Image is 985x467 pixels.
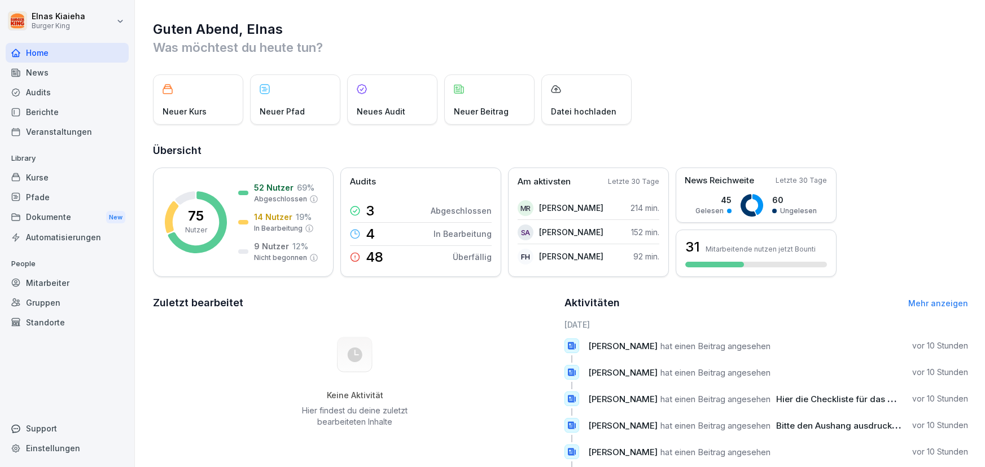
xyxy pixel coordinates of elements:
[357,105,405,117] p: Neues Audit
[254,223,303,233] p: In Bearbeitung
[660,394,771,404] span: hat einen Beitrag angesehen
[298,390,412,400] h5: Keine Aktivität
[685,174,754,187] p: News Reichweite
[518,224,533,240] div: SA
[631,202,659,214] p: 214 min.
[912,420,968,431] p: vor 10 Stunden
[6,312,129,332] a: Standorte
[350,175,376,188] p: Audits
[153,143,968,158] h2: Übersicht
[6,438,129,458] a: Einstellungen
[685,237,700,257] h3: 31
[254,253,307,263] p: Nicht begonnen
[254,240,289,252] p: 9 Nutzer
[912,446,968,457] p: vor 10 Stunden
[912,393,968,404] p: vor 10 Stunden
[188,209,204,223] p: 75
[32,12,85,21] p: Elnas Kiaieha
[6,63,129,82] a: News
[518,200,533,216] div: MR
[6,168,129,187] a: Kurse
[260,105,305,117] p: Neuer Pfad
[6,273,129,293] a: Mitarbeiter
[608,177,659,187] p: Letzte 30 Tage
[296,211,312,223] p: 19 %
[660,341,771,351] span: hat einen Beitrag angesehen
[6,293,129,312] a: Gruppen
[6,207,129,228] a: DokumenteNew
[292,240,308,252] p: 12 %
[695,206,724,216] p: Gelesen
[366,227,375,241] p: 4
[908,298,968,308] a: Mehr anzeigen
[32,22,85,30] p: Burger King
[539,202,603,214] p: [PERSON_NAME]
[366,204,374,218] p: 3
[706,245,816,253] p: Mitarbeitende nutzen jetzt Bounti
[163,105,207,117] p: Neuer Kurs
[518,249,533,265] div: FH
[588,341,658,351] span: [PERSON_NAME]
[539,226,603,238] p: [PERSON_NAME]
[6,418,129,438] div: Support
[298,405,412,428] p: Hier findest du deine zuletzt bearbeiteten Inhalte
[695,194,732,206] p: 45
[153,20,968,38] h1: Guten Abend, Elnas
[434,228,492,240] p: In Bearbeitung
[6,207,129,228] div: Dokumente
[431,205,492,217] p: Abgeschlossen
[660,420,771,431] span: hat einen Beitrag angesehen
[776,175,827,186] p: Letzte 30 Tage
[588,394,658,404] span: [PERSON_NAME]
[185,225,207,235] p: Nutzer
[6,82,129,102] a: Audits
[551,105,616,117] p: Datei hochladen
[366,250,383,264] p: 48
[106,211,125,224] div: New
[454,105,509,117] p: Neuer Beitrag
[153,38,968,56] p: Was möchtest du heute tun?
[912,367,968,378] p: vor 10 Stunden
[6,102,129,122] a: Berichte
[6,255,129,273] p: People
[588,367,658,378] span: [PERSON_NAME]
[633,250,659,262] p: 92 min.
[254,182,294,193] p: 52 Nutzer
[660,367,771,378] span: hat einen Beitrag angesehen
[6,187,129,207] a: Pfade
[660,447,771,457] span: hat einen Beitrag angesehen
[780,206,817,216] p: Ungelesen
[588,420,658,431] span: [PERSON_NAME]
[539,250,603,262] p: [PERSON_NAME]
[254,194,307,204] p: Abgeschlossen
[564,319,968,331] h6: [DATE]
[6,227,129,247] a: Automatisierungen
[518,175,571,188] p: Am aktivsten
[297,182,314,193] p: 69 %
[564,295,620,311] h2: Aktivitäten
[453,251,492,263] p: Überfällig
[6,149,129,168] p: Library
[772,194,817,206] p: 60
[6,43,129,63] a: Home
[631,226,659,238] p: 152 min.
[254,211,292,223] p: 14 Nutzer
[588,447,658,457] span: [PERSON_NAME]
[6,122,129,142] a: Veranstaltungen
[153,295,557,311] h2: Zuletzt bearbeitet
[912,340,968,351] p: vor 10 Stunden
